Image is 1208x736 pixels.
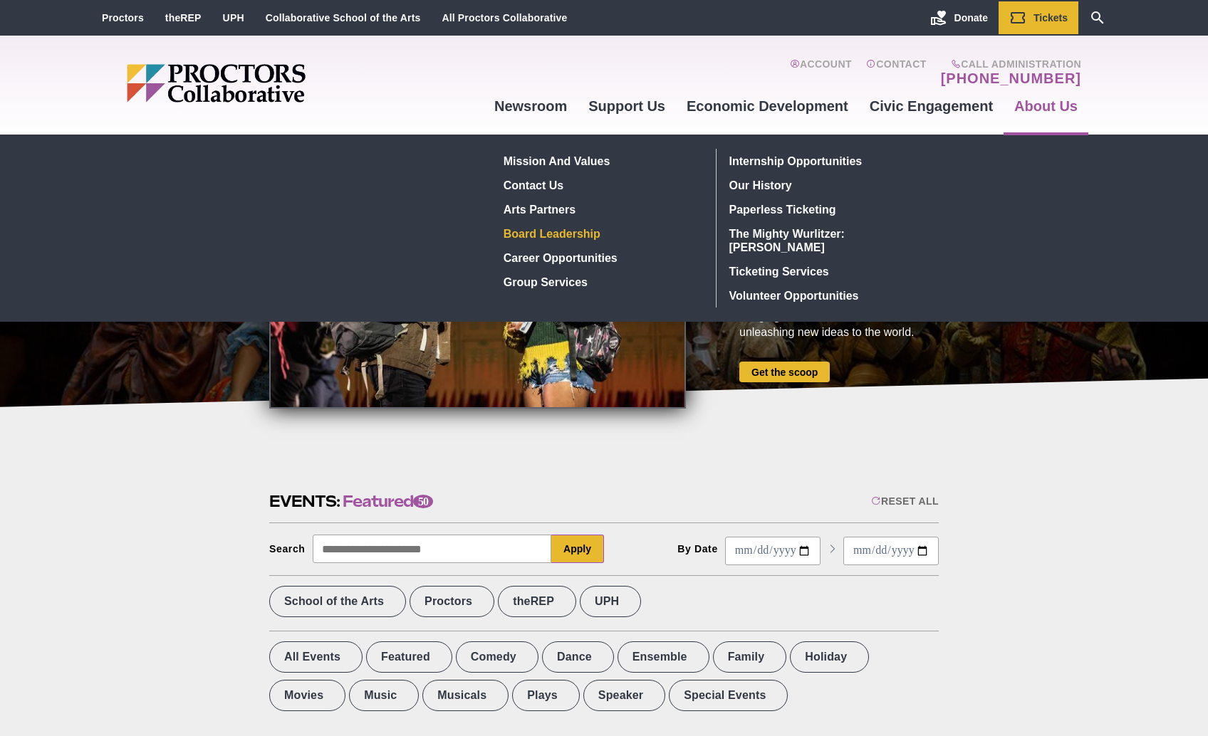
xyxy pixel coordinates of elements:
[1078,1,1117,34] a: Search
[790,641,869,673] label: Holiday
[269,680,345,711] label: Movies
[410,586,494,617] label: Proctors
[724,221,932,259] a: The Mighty Wurlitzer: [PERSON_NAME]
[871,495,939,507] div: Reset All
[999,1,1078,34] a: Tickets
[578,87,676,125] a: Support Us
[498,173,705,197] a: Contact Us
[102,12,144,23] a: Proctors
[498,270,705,294] a: Group Services
[1033,12,1068,23] span: Tickets
[676,87,859,125] a: Economic Development
[498,586,576,617] label: theREP
[713,641,787,673] label: Family
[498,246,705,270] a: Career Opportunities
[498,221,705,246] a: Board Leadership
[165,12,202,23] a: theREP
[937,58,1081,70] span: Call Administration
[512,680,580,711] label: Plays
[954,12,988,23] span: Donate
[790,58,852,87] a: Account
[669,680,788,711] label: Special Events
[269,586,406,617] label: School of the Arts
[366,641,452,673] label: Featured
[677,543,718,554] div: By Date
[724,259,932,283] a: Ticketing Services
[724,149,932,173] a: Internship Opportunities
[739,362,830,382] a: Get the scoop
[266,12,421,23] a: Collaborative School of the Arts
[456,641,538,673] label: Comedy
[1004,87,1088,125] a: About Us
[724,283,932,307] a: Volunteer Opportunities
[724,173,932,197] a: Our history
[498,149,705,173] a: Mission and Values
[269,490,433,512] h2: Events:
[269,641,363,673] label: All Events
[343,490,433,512] span: Featured
[542,641,614,673] label: Dance
[866,58,927,87] a: Contact
[551,535,604,563] button: Apply
[413,495,433,508] span: 50
[724,197,932,221] a: Paperless Ticketing
[859,87,1004,125] a: Civic Engagement
[583,680,665,711] label: Speaker
[127,64,415,102] img: Proctors logo
[349,680,419,711] label: Music
[223,12,244,23] a: UPH
[920,1,999,34] a: Donate
[941,70,1081,87] a: [PHONE_NUMBER]
[269,543,306,554] div: Search
[422,680,509,711] label: Musicals
[618,641,709,673] label: Ensemble
[442,12,567,23] a: All Proctors Collaborative
[498,197,705,221] a: Arts Partners
[484,87,578,125] a: Newsroom
[580,586,641,617] label: UPH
